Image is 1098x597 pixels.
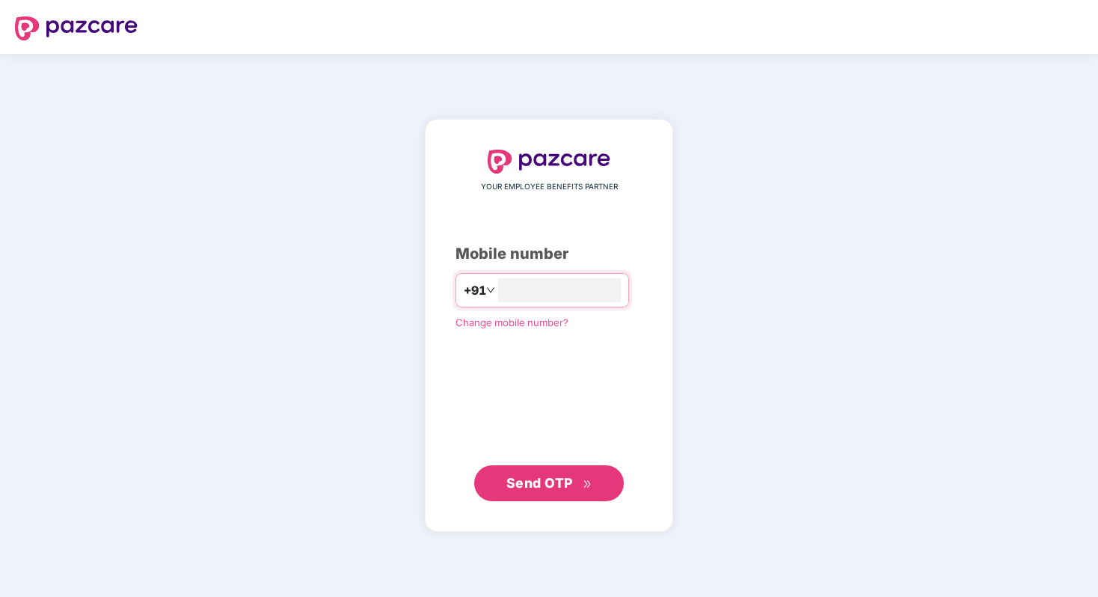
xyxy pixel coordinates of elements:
[474,465,624,501] button: Send OTPdouble-right
[583,480,592,489] span: double-right
[488,150,610,174] img: logo
[481,181,618,193] span: YOUR EMPLOYEE BENEFITS PARTNER
[464,281,486,300] span: +91
[456,242,642,266] div: Mobile number
[506,475,573,491] span: Send OTP
[456,316,568,328] a: Change mobile number?
[486,286,495,295] span: down
[15,16,138,40] img: logo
